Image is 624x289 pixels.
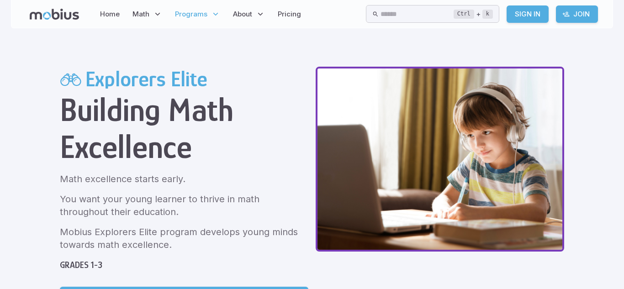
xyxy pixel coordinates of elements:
h2: Explorers Elite [85,67,207,91]
a: Pricing [275,4,304,25]
h5: Grades 1-3 [60,258,308,272]
p: Math excellence starts early. [60,173,308,185]
kbd: Ctrl [454,10,474,19]
a: Join [556,5,598,23]
p: You want your young learner to thrive in math throughout their education. [60,193,308,218]
div: + [454,9,493,20]
a: Sign In [507,5,549,23]
a: Home [97,4,122,25]
img: explorers-elite header [316,67,564,252]
span: About [233,9,252,19]
span: Programs [175,9,207,19]
span: Math [132,9,149,19]
h1: Building Math Excellence [60,91,308,165]
p: Mobius Explorers Elite program develops young minds towards math excellence. [60,226,308,251]
kbd: k [482,10,493,19]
